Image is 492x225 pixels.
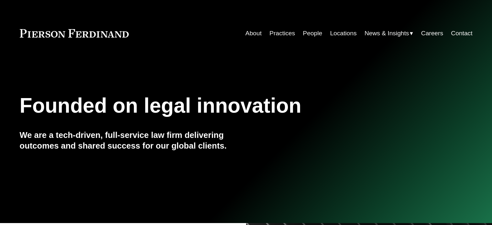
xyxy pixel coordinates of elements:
[365,27,413,39] a: folder dropdown
[246,27,262,39] a: About
[365,28,409,39] span: News & Insights
[421,27,443,39] a: Careers
[330,27,356,39] a: Locations
[20,94,397,118] h1: Founded on legal innovation
[20,130,246,151] h4: We are a tech-driven, full-service law firm delivering outcomes and shared success for our global...
[269,27,295,39] a: Practices
[303,27,322,39] a: People
[451,27,472,39] a: Contact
